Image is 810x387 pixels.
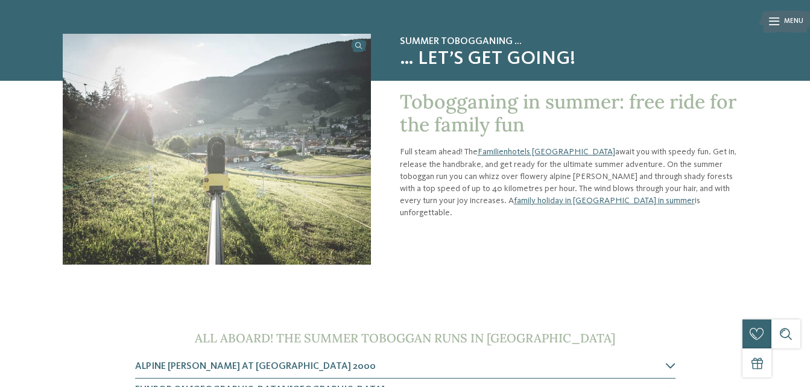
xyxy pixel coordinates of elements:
[400,48,748,71] span: … let’s get going!
[400,146,748,219] p: Full steam ahead! The await you with speedy fun. Get in, release the handbrake, and get ready for...
[195,330,615,345] span: All aboard! The summer toboggan runs in [GEOGRAPHIC_DATA]
[63,34,371,265] img: Summer tobogganing – so much fun!
[400,36,748,48] span: Summer tobogganing …
[478,148,615,156] a: Familienhotels [GEOGRAPHIC_DATA]
[400,89,736,137] span: Tobogganing in summer: free ride for the family fun
[514,197,695,205] a: family holiday in [GEOGRAPHIC_DATA] in summer
[135,362,376,371] span: Alpine [PERSON_NAME] at [GEOGRAPHIC_DATA] 2000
